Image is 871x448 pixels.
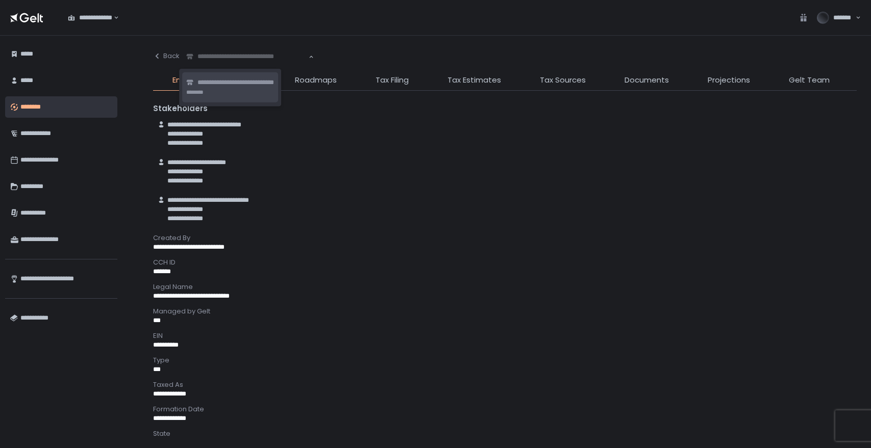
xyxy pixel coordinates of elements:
[153,331,857,340] div: EIN
[153,103,857,115] div: Stakeholders
[61,7,119,29] div: Search for option
[172,74,193,86] span: Entity
[153,429,857,438] div: State
[540,74,586,86] span: Tax Sources
[625,74,669,86] span: Documents
[295,74,337,86] span: Roadmaps
[153,233,857,243] div: Created By
[153,380,857,389] div: Taxed As
[153,356,857,365] div: Type
[232,74,256,86] span: To-Do
[153,307,857,316] div: Managed by Gelt
[708,74,750,86] span: Projections
[447,74,501,86] span: Tax Estimates
[376,74,409,86] span: Tax Filing
[153,405,857,414] div: Formation Date
[153,258,857,267] div: CCH ID
[789,74,830,86] span: Gelt Team
[153,282,857,292] div: Legal Name
[112,13,113,23] input: Search for option
[186,51,308,62] input: Search for option
[153,46,180,66] button: Back
[180,46,314,67] div: Search for option
[153,51,180,61] div: Back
